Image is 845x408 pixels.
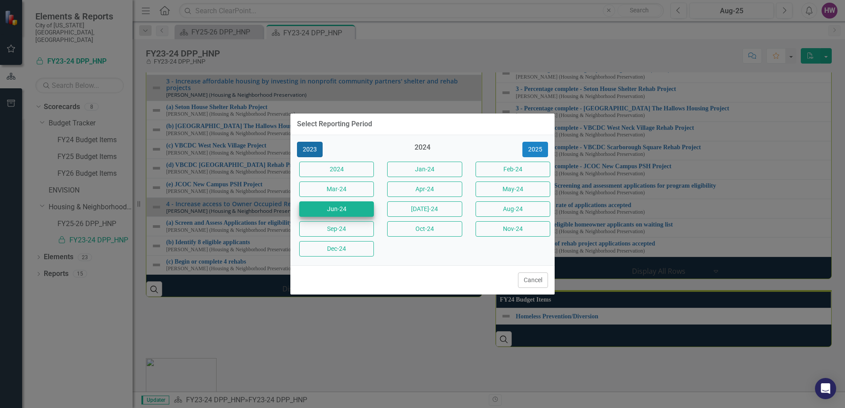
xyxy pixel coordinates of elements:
button: Dec-24 [299,241,374,257]
button: May-24 [476,181,550,197]
div: Open Intercom Messenger [815,378,836,399]
div: 2024 [385,143,460,157]
button: [DATE]-24 [387,201,462,217]
button: Feb-24 [476,162,550,177]
button: 2024 [299,162,374,177]
button: Oct-24 [387,221,462,237]
button: Cancel [518,272,548,288]
button: Jan-24 [387,162,462,177]
button: Apr-24 [387,181,462,197]
button: Nov-24 [476,221,550,237]
button: Sep-24 [299,221,374,237]
button: Mar-24 [299,181,374,197]
button: 2023 [297,142,323,157]
div: Select Reporting Period [297,120,372,128]
button: Jun-24 [299,201,374,217]
button: 2025 [522,142,548,157]
button: Aug-24 [476,201,550,217]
